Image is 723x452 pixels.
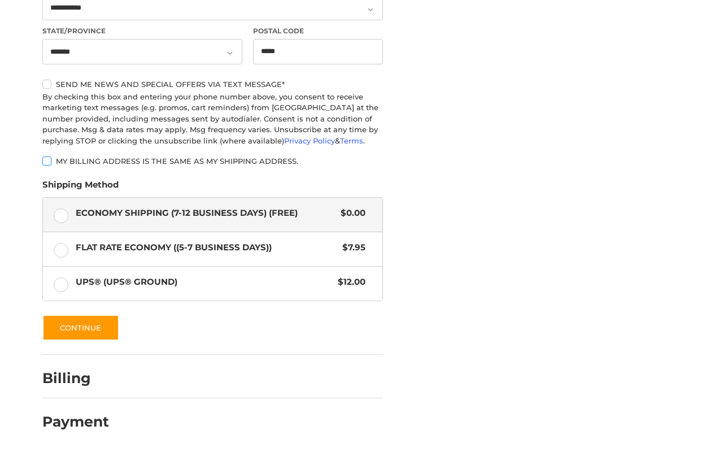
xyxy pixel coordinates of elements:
a: Terms [340,136,363,145]
h2: Payment [42,413,109,431]
span: Flat Rate Economy ((5-7 Business Days)) [76,241,337,254]
span: UPS® (UPS® Ground) [76,276,333,289]
span: Economy Shipping (7-12 Business Days) (Free) [76,207,336,220]
span: $7.95 [337,241,366,254]
label: Send me news and special offers via text message* [42,80,383,89]
div: By checking this box and entering your phone number above, you consent to receive marketing text ... [42,92,383,147]
label: Postal Code [253,26,383,36]
label: My billing address is the same as my shipping address. [42,157,383,166]
legend: Shipping Method [42,179,119,197]
a: Privacy Policy [284,136,335,145]
h2: Billing [42,370,108,387]
label: State/Province [42,26,242,36]
button: Continue [42,315,119,341]
span: $0.00 [336,207,366,220]
span: $12.00 [333,276,366,289]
